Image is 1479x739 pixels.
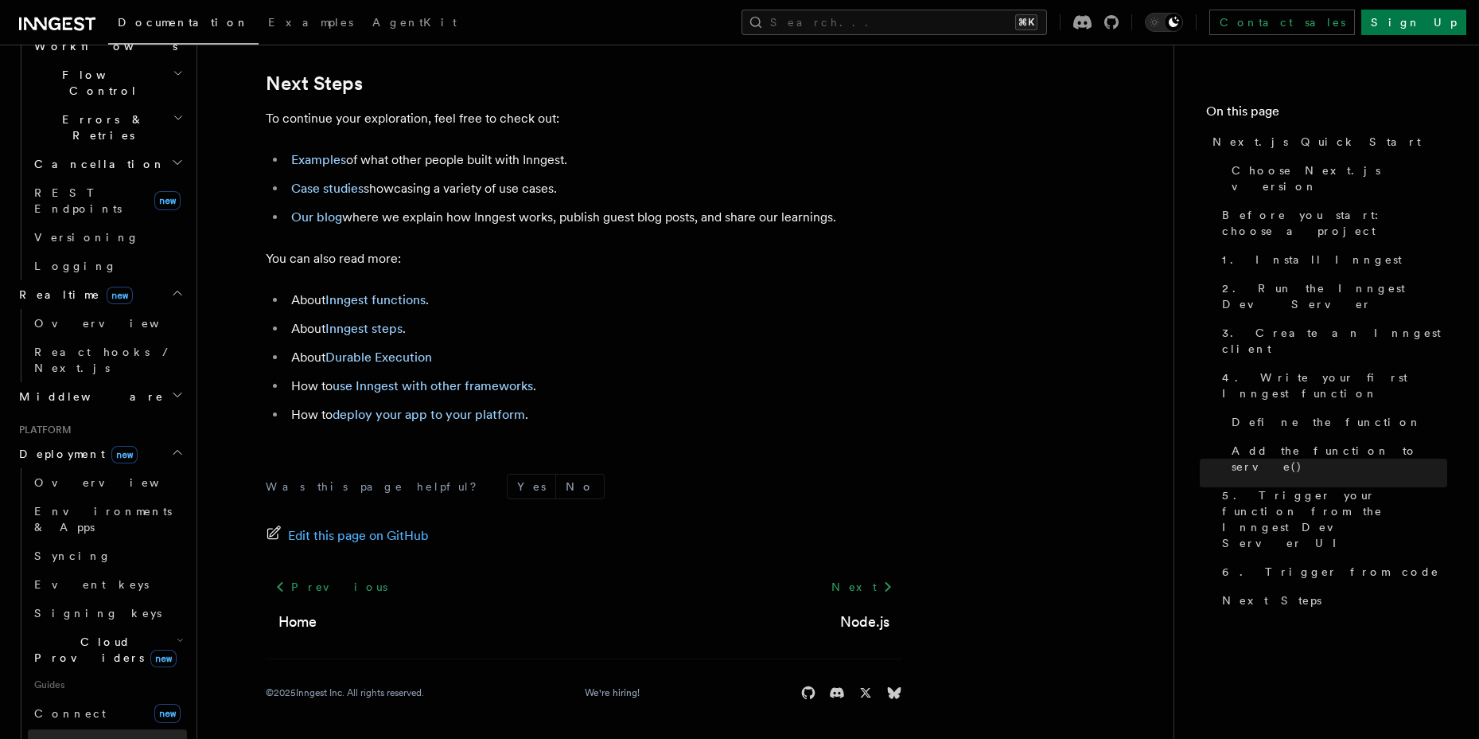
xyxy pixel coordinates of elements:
[28,111,173,143] span: Errors & Retries
[822,573,902,601] a: Next
[34,707,106,720] span: Connect
[372,16,457,29] span: AgentKit
[286,375,902,397] li: How to .
[325,292,426,307] a: Inngest functions
[291,152,346,167] a: Examples
[1216,557,1447,586] a: 6. Trigger from code
[1015,14,1037,30] kbd: ⌘K
[13,382,187,411] button: Middleware
[1222,252,1402,268] span: 1. Install Inngest
[266,108,902,130] p: To continue your exploration, feel free to check out:
[28,150,187,178] button: Cancellation
[34,317,198,330] span: Overview
[286,289,902,311] li: About .
[1222,487,1447,551] span: 5. Trigger your function from the Inngest Dev Server UI
[1222,369,1447,401] span: 4. Write your first Inngest function
[286,404,902,426] li: How to .
[286,318,902,340] li: About .
[1145,13,1183,32] button: Toggle dark mode
[325,321,403,336] a: Inngest steps
[13,280,187,309] button: Realtimenew
[1232,162,1447,194] span: Choose Next.js version
[34,505,172,534] span: Environments & Apps
[288,525,429,547] span: Edit this page on GitHub
[111,446,138,463] span: new
[556,475,604,499] button: No
[1216,245,1447,274] a: 1. Install Inngest
[1232,414,1422,430] span: Define the function
[13,446,138,462] span: Deployment
[107,287,133,304] span: new
[1206,127,1447,156] a: Next.js Quick Start
[28,338,187,382] a: React hooks / Next.js
[108,5,259,45] a: Documentation
[28,599,187,628] a: Signing keys
[840,611,889,633] a: Node.js
[28,628,187,672] button: Cloud Providersnew
[1225,408,1447,436] a: Define the function
[1209,10,1355,35] a: Contact sales
[28,156,165,172] span: Cancellation
[34,186,122,215] span: REST Endpoints
[28,67,173,99] span: Flow Control
[34,346,175,374] span: React hooks / Next.js
[1232,443,1447,475] span: Add the function to serve()
[741,10,1047,35] button: Search...⌘K
[266,686,424,699] div: © 2025 Inngest Inc. All rights reserved.
[1206,102,1447,127] h4: On this page
[13,309,187,382] div: Realtimenew
[333,407,525,422] a: deploy your app to your platform
[1212,134,1421,150] span: Next.js Quick Start
[34,607,162,620] span: Signing keys
[1225,156,1447,201] a: Choose Next.js version
[1216,363,1447,408] a: 4. Write your first Inngest function
[28,252,187,280] a: Logging
[28,497,187,542] a: Environments & Apps
[13,424,72,436] span: Platform
[28,223,187,252] a: Versioning
[13,389,164,405] span: Middleware
[286,178,902,200] li: showcasing a variety of use cases.
[28,542,187,570] a: Syncing
[28,309,187,338] a: Overview
[150,650,177,667] span: new
[363,5,466,43] a: AgentKit
[28,105,187,150] button: Errors & Retries
[1225,436,1447,481] a: Add the function to serve()
[1216,319,1447,363] a: 3. Create an Inngest client
[1222,280,1447,312] span: 2. Run the Inngest Dev Server
[28,468,187,497] a: Overview
[1222,592,1321,608] span: Next Steps
[34,260,117,272] span: Logging
[286,346,902,369] li: About
[118,16,249,29] span: Documentation
[325,350,432,365] a: Durable Execution
[278,611,317,633] a: Home
[1216,586,1447,615] a: Next Steps
[13,440,187,468] button: Deploymentnew
[1222,564,1439,580] span: 6. Trigger from code
[1361,10,1466,35] a: Sign Up
[28,672,187,698] span: Guides
[13,287,133,303] span: Realtime
[154,704,181,723] span: new
[266,573,397,601] a: Previous
[259,5,363,43] a: Examples
[266,248,902,270] p: You can also read more:
[34,476,198,489] span: Overview
[1216,274,1447,319] a: 2. Run the Inngest Dev Server
[34,578,149,591] span: Event keys
[333,378,533,393] a: use Inngest with other frameworks
[266,525,429,547] a: Edit this page on GitHub
[266,72,363,95] a: Next Steps
[28,570,187,599] a: Event keys
[266,479,488,495] p: Was this page helpful?
[28,61,187,105] button: Flow Control
[28,634,177,666] span: Cloud Providers
[34,231,139,244] span: Versioning
[585,686,640,699] a: We're hiring!
[28,698,187,729] a: Connectnew
[28,178,187,223] a: REST Endpointsnew
[154,191,181,210] span: new
[508,475,555,499] button: Yes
